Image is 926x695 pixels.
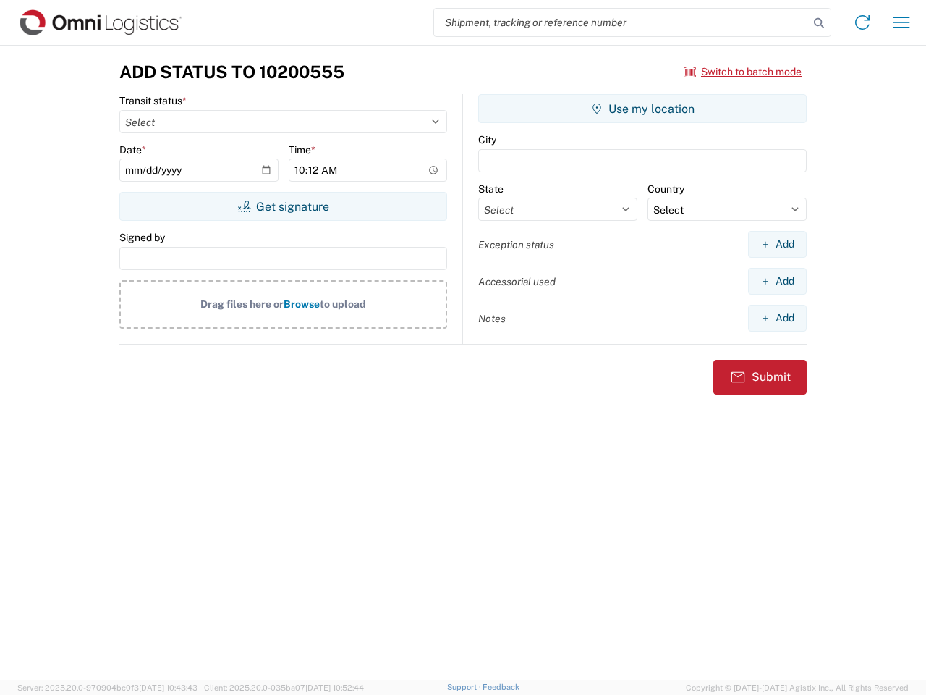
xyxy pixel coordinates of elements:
[478,133,496,146] label: City
[17,683,197,692] span: Server: 2025.20.0-970904bc0f3
[119,231,165,244] label: Signed by
[204,683,364,692] span: Client: 2025.20.0-035ba07
[284,298,320,310] span: Browse
[478,275,556,288] label: Accessorial used
[478,182,504,195] label: State
[320,298,366,310] span: to upload
[119,143,146,156] label: Date
[200,298,284,310] span: Drag files here or
[289,143,315,156] label: Time
[305,683,364,692] span: [DATE] 10:52:44
[478,238,554,251] label: Exception status
[748,305,807,332] button: Add
[139,683,197,692] span: [DATE] 10:43:43
[447,683,483,691] a: Support
[119,94,187,107] label: Transit status
[119,62,344,83] h3: Add Status to 10200555
[478,94,807,123] button: Use my location
[748,268,807,295] button: Add
[483,683,519,691] a: Feedback
[434,9,809,36] input: Shipment, tracking or reference number
[748,231,807,258] button: Add
[119,192,447,221] button: Get signature
[684,60,802,84] button: Switch to batch mode
[647,182,684,195] label: Country
[478,312,506,325] label: Notes
[686,681,909,694] span: Copyright © [DATE]-[DATE] Agistix Inc., All Rights Reserved
[713,360,807,395] button: Submit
